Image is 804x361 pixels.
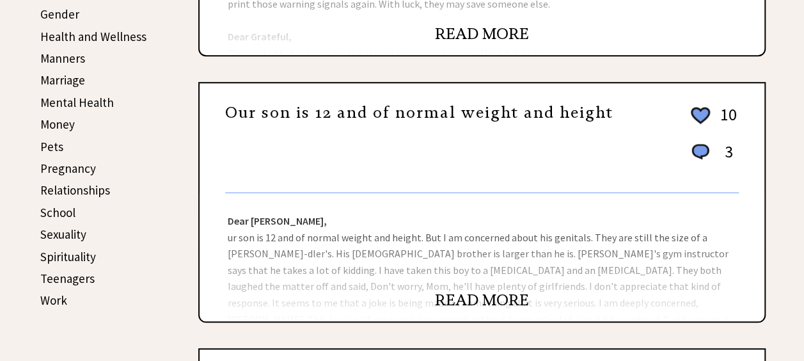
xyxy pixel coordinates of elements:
[689,104,712,127] img: heart_outline%202.png
[40,72,85,88] a: Marriage
[40,116,75,132] a: Money
[40,139,63,154] a: Pets
[40,249,96,264] a: Spirituality
[200,193,764,321] div: ur son is 12 and of normal weight and height. But I am concerned about his genitals. They are sti...
[40,95,114,110] a: Mental Health
[40,29,146,44] a: Health and Wellness
[40,161,96,176] a: Pregnancy
[40,51,85,66] a: Manners
[228,214,327,227] strong: Dear [PERSON_NAME],
[40,227,86,242] a: Sexuality
[40,271,95,286] a: Teenagers
[40,182,110,198] a: Relationships
[225,103,613,122] a: Our son is 12 and of normal weight and height
[435,24,529,44] a: READ MORE
[689,141,712,162] img: message_round%201.png
[714,104,737,140] td: 10
[435,291,529,310] a: READ MORE
[40,293,67,308] a: Work
[40,205,75,220] a: School
[40,6,79,22] a: Gender
[714,141,737,175] td: 3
